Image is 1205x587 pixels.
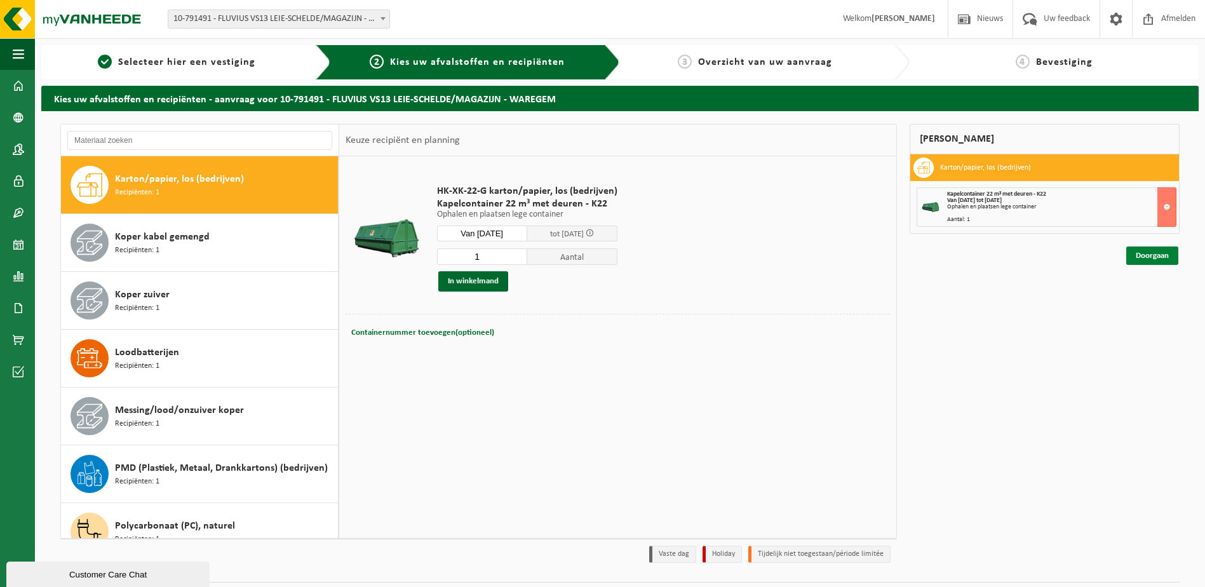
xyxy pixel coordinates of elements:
[115,476,159,488] span: Recipiënten: 1
[115,229,210,245] span: Koper kabel gemengd
[115,187,159,199] span: Recipiënten: 1
[61,388,339,445] button: Messing/lood/onzuiver koper Recipiënten: 1
[98,55,112,69] span: 1
[370,55,384,69] span: 2
[67,131,332,150] input: Materiaal zoeken
[61,445,339,503] button: PMD (Plastiek, Metaal, Drankkartons) (bedrijven) Recipiënten: 1
[6,559,212,587] iframe: chat widget
[115,360,159,372] span: Recipiënten: 1
[61,156,339,214] button: Karton/papier, los (bedrijven) Recipiënten: 1
[61,503,339,561] button: Polycarbonaat (PC), naturel Recipiënten: 1
[115,403,244,418] span: Messing/lood/onzuiver koper
[168,10,389,28] span: 10-791491 - FLUVIUS VS13 LEIE-SCHELDE/MAGAZIJN - WAREGEM
[1126,246,1178,265] a: Doorgaan
[940,158,1031,178] h3: Karton/papier, los (bedrijven)
[437,198,617,210] span: Kapelcontainer 22 m³ met deuren - K22
[61,330,339,388] button: Loodbatterijen Recipiënten: 1
[41,86,1199,111] h2: Kies uw afvalstoffen en recipiënten - aanvraag voor 10-791491 - FLUVIUS VS13 LEIE-SCHELDE/MAGAZIJ...
[168,10,390,29] span: 10-791491 - FLUVIUS VS13 LEIE-SCHELDE/MAGAZIJN - WAREGEM
[947,204,1176,210] div: Ophalen en plaatsen lege container
[947,191,1046,198] span: Kapelcontainer 22 m³ met deuren - K22
[550,230,584,238] span: tot [DATE]
[48,55,306,70] a: 1Selecteer hier een vestiging
[748,546,891,563] li: Tijdelijk niet toegestaan/période limitée
[61,272,339,330] button: Koper zuiver Recipiënten: 1
[437,210,617,219] p: Ophalen en plaatsen lege container
[527,248,617,265] span: Aantal
[115,345,179,360] span: Loodbatterijen
[115,302,159,314] span: Recipiënten: 1
[1016,55,1030,69] span: 4
[678,55,692,69] span: 3
[61,214,339,272] button: Koper kabel gemengd Recipiënten: 1
[910,124,1180,154] div: [PERSON_NAME]
[350,324,495,342] button: Containernummer toevoegen(optioneel)
[115,534,159,546] span: Recipiënten: 1
[872,14,935,24] strong: [PERSON_NAME]
[698,57,832,67] span: Overzicht van uw aanvraag
[115,172,244,187] span: Karton/papier, los (bedrijven)
[115,461,328,476] span: PMD (Plastiek, Metaal, Drankkartons) (bedrijven)
[649,546,696,563] li: Vaste dag
[947,217,1176,223] div: Aantal: 1
[703,546,742,563] li: Holiday
[115,287,170,302] span: Koper zuiver
[115,418,159,430] span: Recipiënten: 1
[1036,57,1093,67] span: Bevestiging
[351,328,494,337] span: Containernummer toevoegen(optioneel)
[947,197,1002,204] strong: Van [DATE] tot [DATE]
[438,271,508,292] button: In winkelmand
[390,57,565,67] span: Kies uw afvalstoffen en recipiënten
[437,226,527,241] input: Selecteer datum
[339,125,466,156] div: Keuze recipiënt en planning
[437,185,617,198] span: HK-XK-22-G karton/papier, los (bedrijven)
[115,245,159,257] span: Recipiënten: 1
[115,518,235,534] span: Polycarbonaat (PC), naturel
[118,57,255,67] span: Selecteer hier een vestiging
